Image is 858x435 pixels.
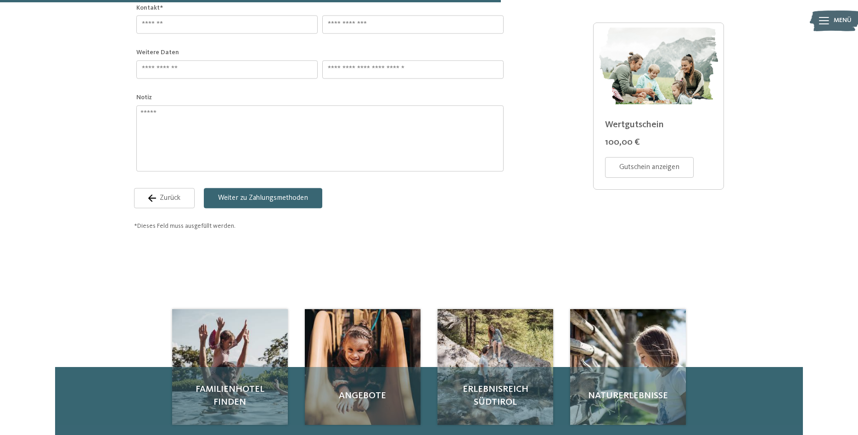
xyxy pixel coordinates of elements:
[579,390,677,402] span: Naturerlebnisse
[437,309,553,425] img: Gutschein für Kinderhotels jetzt bestellen
[447,383,544,409] span: Erlebnisreich Südtirol
[172,309,288,425] img: Gutschein für Kinderhotels jetzt bestellen
[172,309,288,425] a: Gutschein für Kinderhotels jetzt bestellen Familienhotel finden
[437,309,553,425] a: Gutschein für Kinderhotels jetzt bestellen Erlebnisreich Südtirol
[305,309,421,425] img: Gutschein für Kinderhotels jetzt bestellen
[305,309,421,425] a: Gutschein für Kinderhotels jetzt bestellen Angebote
[314,390,411,402] span: Angebote
[570,309,686,425] a: Gutschein für Kinderhotels jetzt bestellen Naturerlebnisse
[181,383,279,409] span: Familienhotel finden
[570,309,686,425] img: Gutschein für Kinderhotels jetzt bestellen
